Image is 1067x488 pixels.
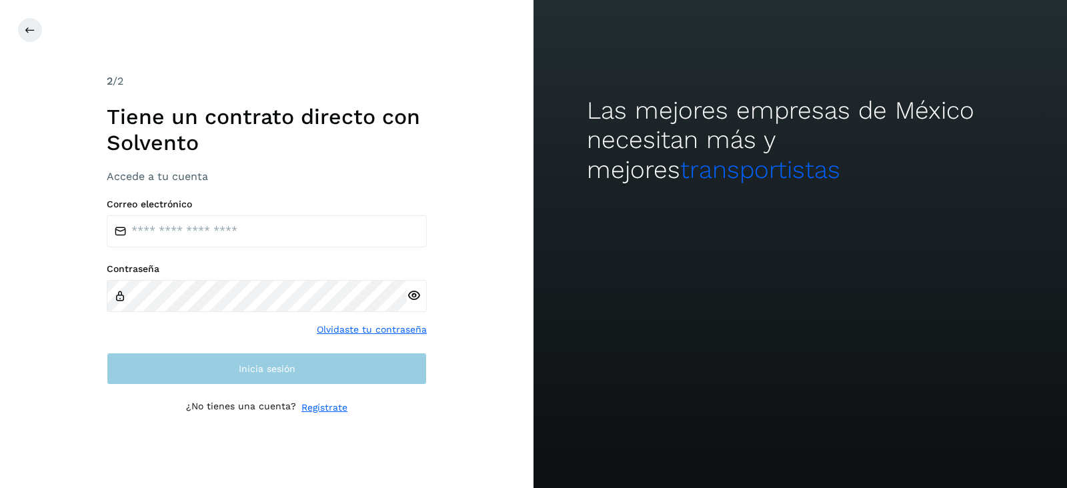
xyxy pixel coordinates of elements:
h3: Accede a tu cuenta [107,170,427,183]
button: Inicia sesión [107,353,427,385]
div: /2 [107,73,427,89]
h2: Las mejores empresas de México necesitan más y mejores [587,96,1014,185]
a: Regístrate [301,401,347,415]
span: Inicia sesión [239,364,295,373]
p: ¿No tienes una cuenta? [186,401,296,415]
h1: Tiene un contrato directo con Solvento [107,104,427,155]
span: 2 [107,75,113,87]
span: transportistas [680,155,840,184]
a: Olvidaste tu contraseña [317,323,427,337]
label: Correo electrónico [107,199,427,210]
label: Contraseña [107,263,427,275]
